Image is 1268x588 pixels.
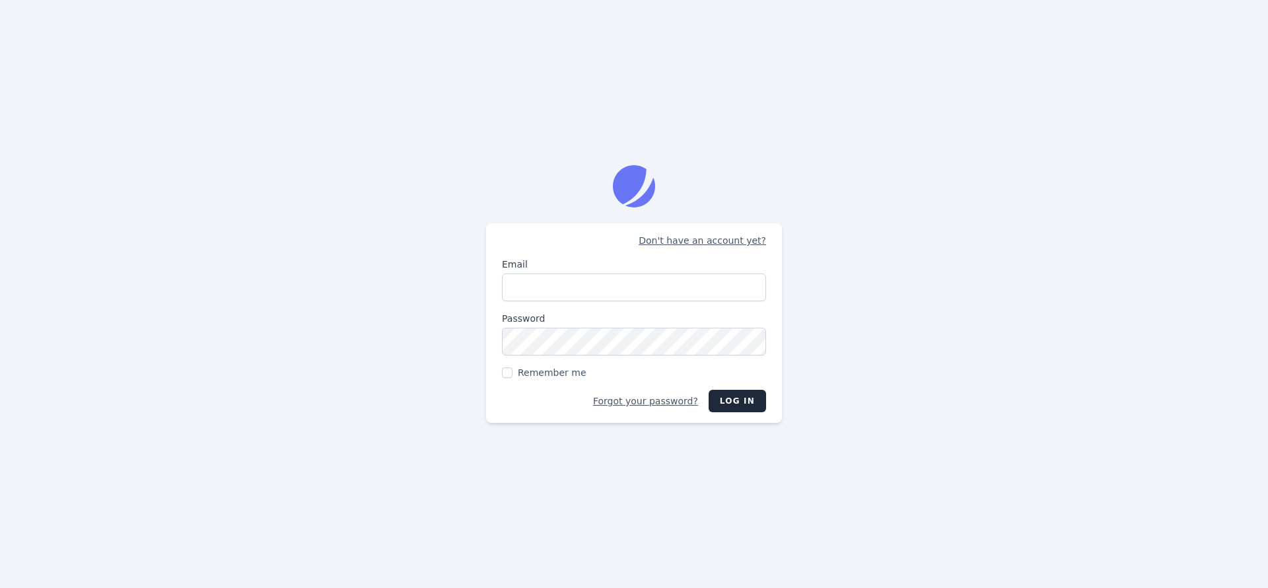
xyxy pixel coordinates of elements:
[639,234,766,247] a: Don't have an account yet?
[502,367,512,378] input: Remember me
[709,390,766,412] button: Log in
[502,259,528,270] span: Email
[502,313,545,324] span: Password
[518,366,586,379] span: Remember me
[593,394,698,408] a: Forgot your password?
